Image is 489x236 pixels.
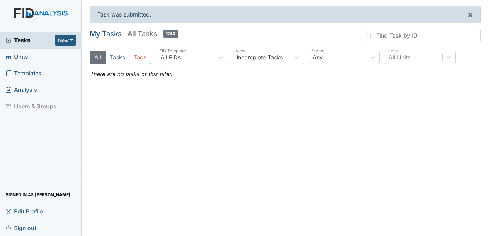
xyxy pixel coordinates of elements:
h5: My Tasks [90,29,122,39]
span: Analysis [6,84,37,95]
span: Units [6,51,28,62]
span: Signed in as [PERSON_NAME] [6,189,70,200]
input: Find Task by ID [362,29,481,42]
em: There are no tasks of this filter. [90,70,173,77]
div: Incomplete Tasks [237,53,283,62]
div: Task was submitted. [90,6,481,23]
button: Tags [130,51,151,64]
span: Templates [6,68,42,79]
div: All Units [389,53,411,62]
span: Edit Profile [6,206,43,217]
span: × [468,9,473,19]
button: New [55,35,76,46]
h5: All Tasks [128,29,178,39]
a: Tasks [6,36,55,44]
div: Any [313,53,323,62]
span: Sign out [6,222,36,233]
button: Tasks [106,51,130,64]
div: All FIDs [161,53,181,62]
button: All [90,51,106,64]
span: 1743 [163,30,178,38]
button: × [460,6,480,23]
div: Type filter [90,51,151,64]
